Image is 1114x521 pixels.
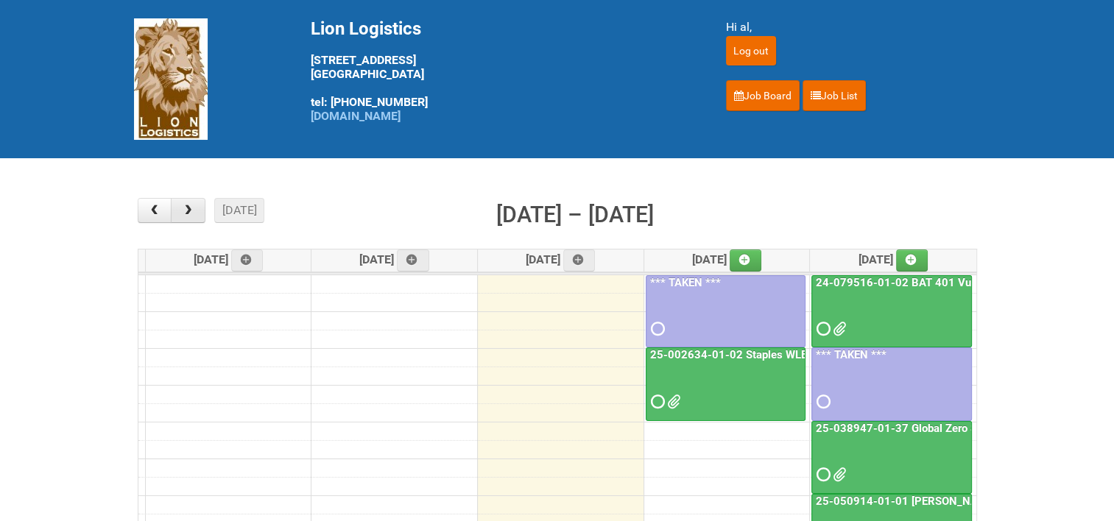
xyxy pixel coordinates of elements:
span: Requested [651,324,661,334]
a: 25-038947-01-37 Global Zero Sugar Tea Test [811,421,972,494]
span: [DATE] [859,252,928,266]
a: 25-002634-01-02 Staples WLE 2025 Community - 8th Mailing [646,347,805,420]
span: Lion Logistics [311,18,421,39]
span: Requested [817,397,827,407]
span: [DATE] [194,252,264,266]
a: Add an event [231,249,264,272]
div: Hi al, [726,18,981,36]
span: [DATE] [692,252,762,266]
a: 25-050914-01-01 [PERSON_NAME] C&U [813,495,1024,508]
span: Requested [817,324,827,334]
span: 24-079516-01-02 - LPF.xlsx RAIBAT Vuse Pro Box RCT Study - Pregnancy Test Letter - 11JUL2025.pdf ... [833,324,843,334]
a: Lion Logistics [134,71,208,85]
a: 25-002634-01-02 Staples WLE 2025 Community - 8th Mailing [647,348,965,361]
a: Job List [803,80,866,111]
div: [STREET_ADDRESS] [GEOGRAPHIC_DATA] tel: [PHONE_NUMBER] [311,18,689,123]
a: [DOMAIN_NAME] [311,109,401,123]
span: Requested [817,469,827,480]
span: Staples Mailing - September Addresses Lion.xlsx MOR 25-002634-01-02 - 8th Mailing.xlsm JNF 25-002... [667,397,677,407]
a: 25-038947-01-37 Global Zero Sugar Tea Test [813,422,1047,435]
a: 24-079516-01-02 BAT 401 Vuse Box RCT [811,275,972,348]
span: Requested [651,397,661,407]
button: [DATE] [214,198,264,223]
img: Lion Logistics [134,18,208,140]
span: [DATE] [526,252,596,266]
a: Job Board [726,80,800,111]
span: 25-038947-01-37 Global Zero Sugar Tea Test - LPF.xlsx Green Tea Jasmine Honey.pdf Green Tea Yuzu.... [833,469,843,480]
span: [DATE] [359,252,429,266]
a: Add an event [896,249,928,272]
a: Add an event [397,249,429,272]
h2: [DATE] – [DATE] [496,198,654,232]
a: Add an event [730,249,762,272]
a: Add an event [563,249,596,272]
input: Log out [726,36,776,65]
a: 24-079516-01-02 BAT 401 Vuse Box RCT [813,276,1032,289]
